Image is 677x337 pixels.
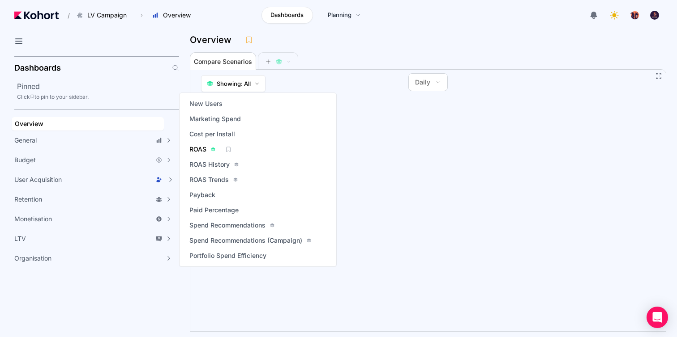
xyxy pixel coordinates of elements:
[270,11,304,20] span: Dashboards
[261,7,313,24] a: Dashboards
[189,221,266,230] span: Spend Recommendations
[189,114,241,123] span: Marketing Spend
[189,251,266,260] span: Portfolio Spend Efficiency
[655,72,662,80] button: Fullscreen
[194,59,252,65] span: Compare Scenarios
[17,81,179,92] h2: Pinned
[17,93,179,101] div: Click to pin to your sidebar.
[14,136,37,145] span: General
[60,11,70,20] span: /
[87,11,127,20] span: LV Campaign
[187,113,244,125] a: Marketing Spend
[14,215,52,223] span: Monetisation
[189,190,215,199] span: Payback
[630,11,639,20] img: logo_TreesPlease_20230726120307121221.png
[190,35,237,44] h3: Overview
[187,249,269,262] a: Portfolio Spend Efficiency
[14,234,26,243] span: LTV
[72,8,136,23] button: LV Campaign
[14,11,59,19] img: Kohort logo
[14,64,61,72] h2: Dashboards
[187,143,218,156] a: ROAS
[14,175,62,184] span: User Acquisition
[189,236,302,245] span: Spend Recommendations (Campaign)
[189,145,206,154] span: ROAS
[147,8,200,23] button: Overview
[415,78,430,87] span: Daily
[139,12,145,19] span: ›
[409,74,447,91] button: Daily
[187,128,238,140] a: Cost per Install
[189,130,235,139] span: Cost per Install
[163,11,191,20] span: Overview
[187,158,241,171] a: ROAS History
[189,99,223,108] span: New Users
[217,79,251,88] span: Showing: All
[189,160,230,169] span: ROAS History
[187,219,277,232] a: Spend Recommendations
[647,307,668,328] div: Open Intercom Messenger
[187,204,241,216] a: Paid Percentage
[14,195,42,204] span: Retention
[14,156,36,164] span: Budget
[189,175,229,184] span: ROAS Trends
[189,206,239,215] span: Paid Percentage
[328,11,351,20] span: Planning
[12,117,164,131] a: Overview
[318,7,370,24] a: Planning
[15,120,43,127] span: Overview
[187,97,225,110] a: New Users
[201,75,266,92] button: Showing: All
[14,254,51,263] span: Organisation
[187,234,314,247] a: Spend Recommendations (Campaign)
[187,189,218,201] a: Payback
[187,173,240,186] a: ROAS Trends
